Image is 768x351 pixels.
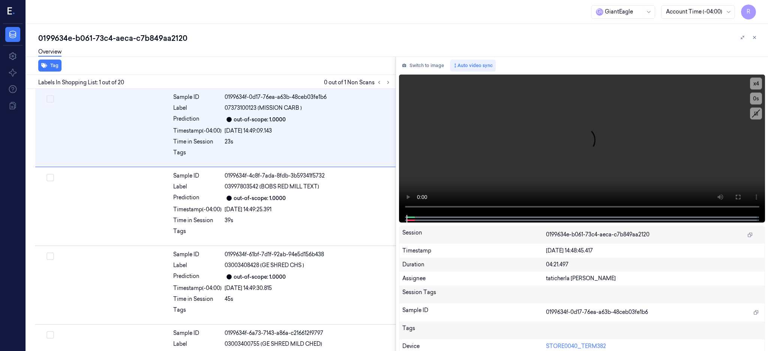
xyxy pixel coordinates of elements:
button: 0s [750,93,762,105]
div: Timestamp (-04:00) [173,127,222,135]
div: Device [402,342,546,350]
div: Label [173,340,222,348]
button: x4 [750,78,762,90]
div: 39s [225,217,391,224]
div: 04:21.497 [546,261,762,269]
div: Sample ID [173,172,222,180]
div: Duration [402,261,546,269]
button: Switch to image [399,60,447,72]
div: Tags [173,227,222,239]
button: Select row [46,174,54,181]
div: Assignee [402,275,546,282]
div: out-of-scope: 1.0000 [234,273,286,281]
span: 0199634f-0d17-76ea-a63b-48ceb03fe1b6 [546,308,648,316]
div: Prediction [173,115,222,124]
span: 03003408428 (GE SHRED CHS ) [225,261,304,269]
button: Auto video sync [450,60,496,72]
div: Session [402,229,546,241]
div: [DATE] 14:49:25.391 [225,206,391,214]
div: 0199634e-b061-73c4-aeca-c7b849aa2120 [38,33,762,43]
div: 0199634f-61bf-7d1f-92ab-94e5d156b438 [225,251,391,258]
div: Time in Session [173,295,222,303]
div: Sample ID [173,93,222,101]
div: Session Tags [402,288,546,300]
button: Tag [38,60,61,72]
div: taticherla [PERSON_NAME] [546,275,762,282]
div: out-of-scope: 1.0000 [234,116,286,124]
button: Select row [46,331,54,339]
div: [DATE] 14:49:09.143 [225,127,391,135]
span: 03003400755 (GE SHRED MILD CHED) [225,340,322,348]
div: 0199634f-6a73-7143-a86a-c216612f9797 [225,329,391,337]
span: 07373100123 (MISSION CARB ) [225,104,302,112]
div: out-of-scope: 1.0000 [234,194,286,202]
div: 0199634f-0d17-76ea-a63b-48ceb03fe1b6 [225,93,391,101]
div: Timestamp [402,247,546,255]
div: 0199634f-4c8f-7ada-8fdb-3b59341f5732 [225,172,391,180]
div: Sample ID [173,251,222,258]
div: Timestamp (-04:00) [173,206,222,214]
div: Label [173,183,222,191]
div: 23s [225,138,391,146]
div: Sample ID [402,306,546,318]
div: [DATE] 14:48:45.417 [546,247,762,255]
span: G i [596,8,603,16]
button: Select row [46,95,54,103]
div: Time in Session [173,217,222,224]
div: Timestamp (-04:00) [173,284,222,292]
div: Sample ID [173,329,222,337]
div: Label [173,261,222,269]
div: Label [173,104,222,112]
button: Select row [46,252,54,260]
div: Time in Session [173,138,222,146]
div: Tags [173,149,222,161]
div: Prediction [173,272,222,281]
span: 03997803542 (BOBS RED MILL TEXT) [225,183,319,191]
div: 45s [225,295,391,303]
span: 0 out of 1 Non Scans [324,78,393,87]
div: Tags [402,324,546,336]
div: Prediction [173,194,222,203]
a: Overview [38,48,61,57]
button: R [741,4,756,19]
span: 0199634e-b061-73c4-aeca-c7b849aa2120 [546,231,649,239]
span: Labels In Shopping List: 1 out of 20 [38,79,124,87]
div: Tags [173,306,222,318]
div: STORE0040_TERM382 [546,342,762,350]
div: [DATE] 14:49:30.815 [225,284,391,292]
